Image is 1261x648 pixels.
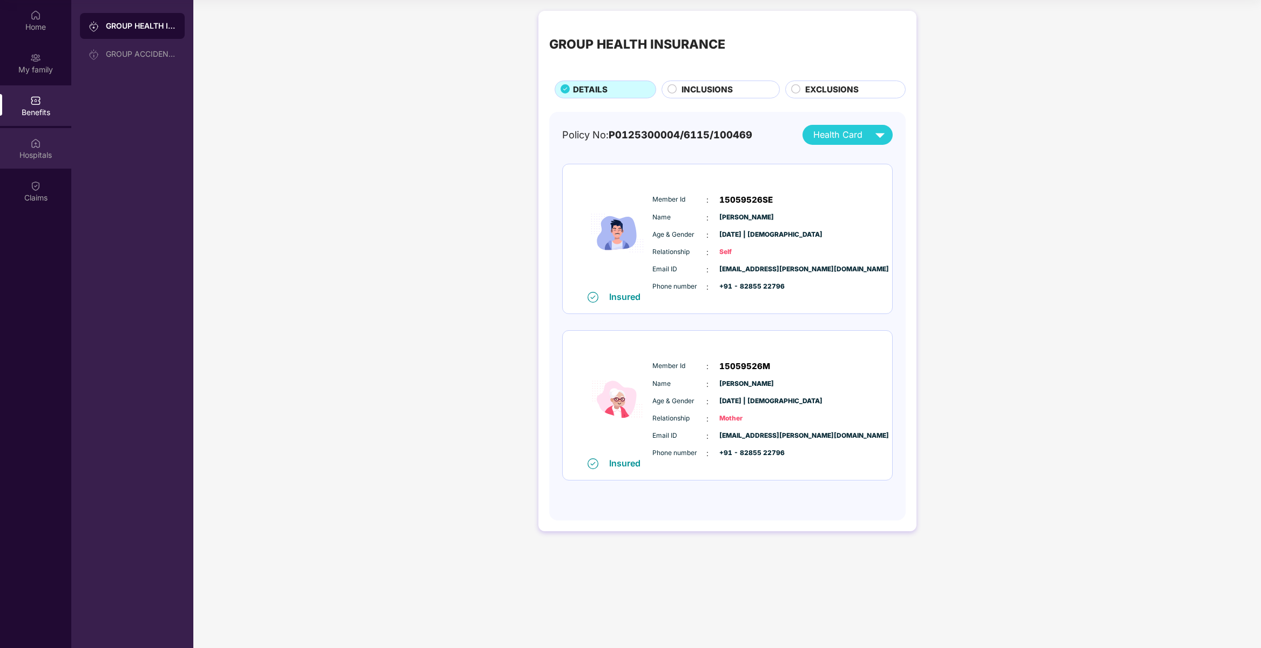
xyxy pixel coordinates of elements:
span: 15059526M [719,360,770,373]
span: Relationship [652,247,706,257]
span: : [706,430,709,442]
span: P0125300004/6115/100469 [609,129,752,141]
span: : [706,246,709,258]
span: [EMAIL_ADDRESS][PERSON_NAME][DOMAIN_NAME] [719,264,773,275]
img: svg+xml;base64,PHN2ZyB4bWxucz0iaHR0cDovL3d3dy53My5vcmcvMjAwMC9zdmciIHdpZHRoPSIxNiIgaGVpZ2h0PSIxNi... [588,292,598,303]
span: EXCLUSIONS [805,83,859,96]
span: [DATE] | [DEMOGRAPHIC_DATA] [719,230,773,240]
span: Health Card [813,128,862,142]
img: icon [585,342,650,457]
span: [PERSON_NAME] [719,379,773,389]
span: 15059526SE [719,193,773,206]
span: Member Id [652,195,706,205]
span: Phone number [652,448,706,458]
span: : [706,194,709,206]
img: svg+xml;base64,PHN2ZyB3aWR0aD0iMjAiIGhlaWdodD0iMjAiIHZpZXdCb3g9IjAgMCAyMCAyMCIgZmlsbD0ibm9uZSIgeG... [89,49,99,60]
span: : [706,447,709,459]
img: svg+xml;base64,PHN2ZyB4bWxucz0iaHR0cDovL3d3dy53My5vcmcvMjAwMC9zdmciIHdpZHRoPSIxNiIgaGVpZ2h0PSIxNi... [588,458,598,469]
img: svg+xml;base64,PHN2ZyB3aWR0aD0iMjAiIGhlaWdodD0iMjAiIHZpZXdCb3g9IjAgMCAyMCAyMCIgZmlsbD0ibm9uZSIgeG... [89,21,99,32]
span: : [706,229,709,241]
span: Self [719,247,773,257]
span: Mother [719,413,773,424]
span: : [706,413,709,425]
img: icon [585,175,650,291]
div: GROUP HEALTH INSURANCE [549,35,725,54]
span: [PERSON_NAME] [719,212,773,223]
span: Email ID [652,264,706,275]
span: : [706,281,709,293]
img: svg+xml;base64,PHN2ZyBpZD0iSG9tZSIgeG1sbnM9Imh0dHA6Ly93d3cudzMub3JnLzIwMDAvc3ZnIiB3aWR0aD0iMjAiIG... [30,10,41,21]
img: svg+xml;base64,PHN2ZyB4bWxucz0iaHR0cDovL3d3dy53My5vcmcvMjAwMC9zdmciIHZpZXdCb3g9IjAgMCAyNCAyNCIgd2... [871,125,889,144]
div: Policy No: [562,127,752,143]
img: svg+xml;base64,PHN2ZyBpZD0iQmVuZWZpdHMiIHhtbG5zPSJodHRwOi8vd3d3LnczLm9yZy8yMDAwL3N2ZyIgd2lkdGg9Ij... [30,95,41,106]
span: INCLUSIONS [682,83,733,96]
span: : [706,212,709,224]
span: Name [652,212,706,223]
span: [DATE] | [DEMOGRAPHIC_DATA] [719,396,773,406]
span: Phone number [652,282,706,292]
span: : [706,396,709,407]
div: Insured [609,291,647,302]
span: +91 - 82855 22796 [719,448,773,458]
span: Relationship [652,413,706,424]
span: Age & Gender [652,396,706,406]
span: [EMAIL_ADDRESS][PERSON_NAME][DOMAIN_NAME] [719,431,773,441]
span: : [706,378,709,390]
span: +91 - 82855 22796 [719,282,773,292]
span: Email ID [652,431,706,441]
span: : [706,360,709,372]
span: Name [652,379,706,389]
button: Health Card [803,125,893,145]
div: GROUP HEALTH INSURANCE [106,21,176,31]
span: DETAILS [573,83,608,96]
span: Age & Gender [652,230,706,240]
img: svg+xml;base64,PHN2ZyBpZD0iQ2xhaW0iIHhtbG5zPSJodHRwOi8vd3d3LnczLm9yZy8yMDAwL3N2ZyIgd2lkdGg9IjIwIi... [30,181,41,191]
span: : [706,264,709,276]
div: Insured [609,458,647,469]
img: svg+xml;base64,PHN2ZyB3aWR0aD0iMjAiIGhlaWdodD0iMjAiIHZpZXdCb3g9IjAgMCAyMCAyMCIgZmlsbD0ibm9uZSIgeG... [30,52,41,63]
div: GROUP ACCIDENTAL INSURANCE [106,50,176,58]
span: Member Id [652,361,706,371]
img: svg+xml;base64,PHN2ZyBpZD0iSG9zcGl0YWxzIiB4bWxucz0iaHR0cDovL3d3dy53My5vcmcvMjAwMC9zdmciIHdpZHRoPS... [30,138,41,149]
